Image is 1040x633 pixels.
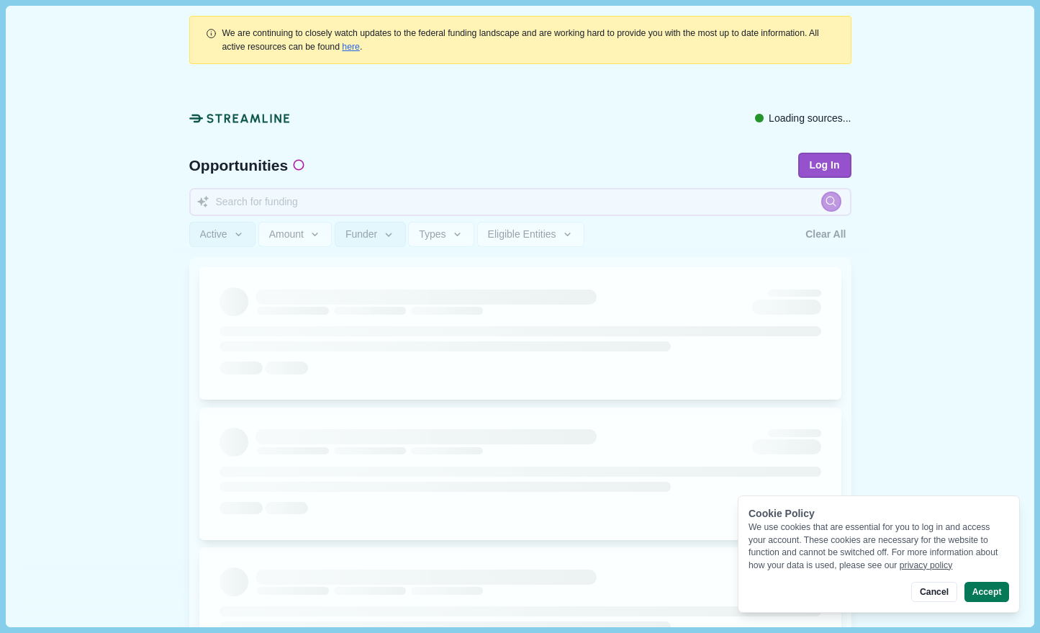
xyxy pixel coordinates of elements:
[269,228,304,241] span: Amount
[798,153,851,178] button: Log In
[477,222,584,247] button: Eligible Entities
[189,188,851,216] input: Search for funding
[408,222,474,247] button: Types
[189,222,256,247] button: Active
[189,158,289,173] span: Opportunities
[900,560,953,570] a: privacy policy
[345,228,377,241] span: Funder
[222,28,819,51] span: We are continuing to closely watch updates to the federal funding landscape and are working hard ...
[800,222,851,247] button: Clear All
[419,228,446,241] span: Types
[342,42,360,52] a: here
[769,111,851,126] span: Loading sources...
[258,222,333,247] button: Amount
[222,27,836,53] div: .
[335,222,406,247] button: Funder
[200,228,227,241] span: Active
[749,521,1009,572] div: We use cookies that are essential for you to log in and access your account. These cookies are ne...
[964,582,1009,602] button: Accept
[488,228,556,241] span: Eligible Entities
[749,508,815,519] span: Cookie Policy
[911,582,957,602] button: Cancel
